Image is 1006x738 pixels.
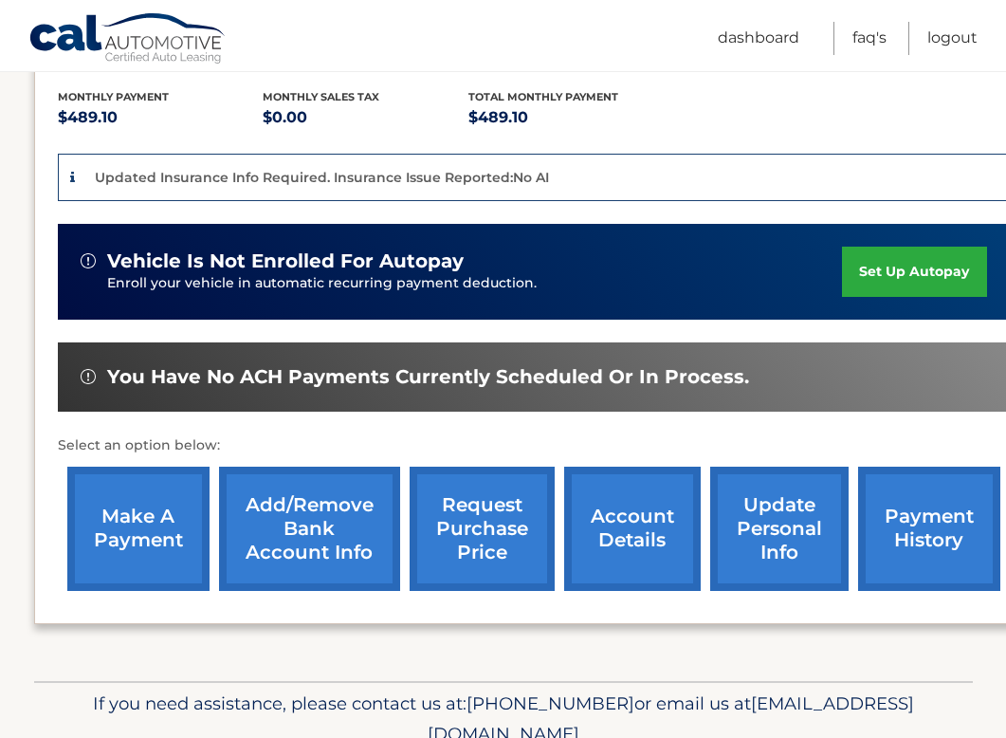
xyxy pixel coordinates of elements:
[564,467,701,591] a: account details
[58,90,169,103] span: Monthly Payment
[107,273,843,294] p: Enroll your vehicle in automatic recurring payment deduction.
[468,104,674,131] p: $489.10
[263,104,468,131] p: $0.00
[67,467,210,591] a: make a payment
[852,22,887,55] a: FAQ's
[219,467,400,591] a: Add/Remove bank account info
[927,22,978,55] a: Logout
[107,365,749,389] span: You have no ACH payments currently scheduled or in process.
[710,467,849,591] a: update personal info
[718,22,799,55] a: Dashboard
[842,247,986,297] a: set up autopay
[468,90,618,103] span: Total Monthly Payment
[410,467,555,591] a: request purchase price
[466,692,634,714] span: [PHONE_NUMBER]
[858,467,1000,591] a: payment history
[95,169,549,186] p: Updated Insurance Info Required. Insurance Issue Reported:No AI
[107,249,464,273] span: vehicle is not enrolled for autopay
[81,369,96,384] img: alert-white.svg
[263,90,379,103] span: Monthly sales Tax
[81,253,96,268] img: alert-white.svg
[28,12,228,67] a: Cal Automotive
[58,104,264,131] p: $489.10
